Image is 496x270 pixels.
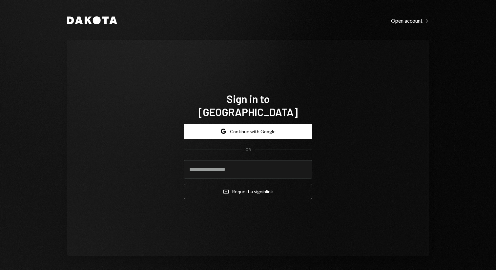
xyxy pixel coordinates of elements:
button: Request a signinlink [184,184,312,199]
div: OR [245,147,251,153]
a: Open account [391,17,429,24]
button: Continue with Google [184,124,312,139]
h1: Sign in to [GEOGRAPHIC_DATA] [184,92,312,118]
